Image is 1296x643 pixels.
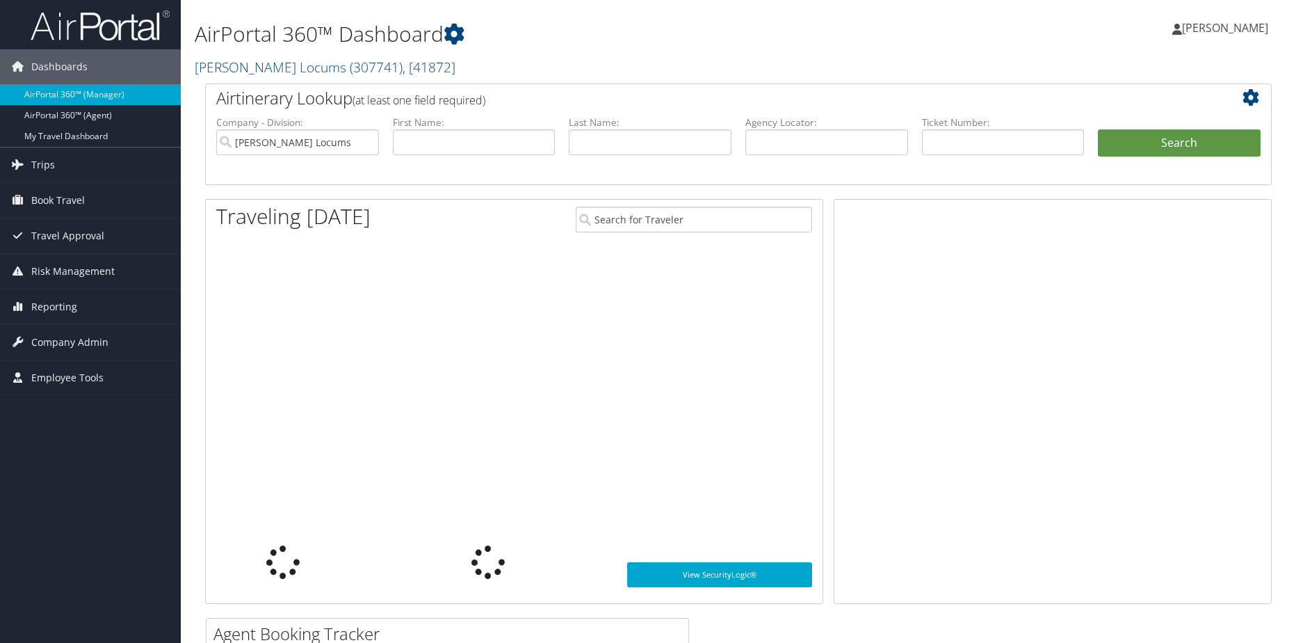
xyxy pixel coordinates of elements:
h2: Airtinerary Lookup [216,86,1172,110]
span: [PERSON_NAME] [1182,20,1268,35]
span: Travel Approval [31,219,104,253]
span: Reporting [31,289,77,324]
span: Dashboards [31,49,88,84]
span: Risk Management [31,254,115,289]
h1: Traveling [DATE] [216,202,371,231]
a: [PERSON_NAME] Locums [195,58,455,77]
label: First Name: [393,116,556,129]
label: Agency Locator: [745,116,908,129]
span: , [ 41872 ] [403,58,455,77]
label: Last Name: [569,116,731,129]
label: Company - Division: [216,116,379,129]
span: Employee Tools [31,360,104,395]
a: [PERSON_NAME] [1172,7,1282,49]
button: Search [1098,129,1261,157]
label: Ticket Number: [922,116,1085,129]
span: ( 307741 ) [350,58,403,77]
img: airportal-logo.png [31,9,170,42]
h1: AirPortal 360™ Dashboard [195,19,920,49]
span: (at least one field required) [353,93,485,108]
span: Book Travel [31,183,85,218]
span: Company Admin [31,325,108,360]
a: View SecurityLogic® [627,562,812,587]
span: Trips [31,148,55,182]
input: Search for Traveler [576,207,811,232]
